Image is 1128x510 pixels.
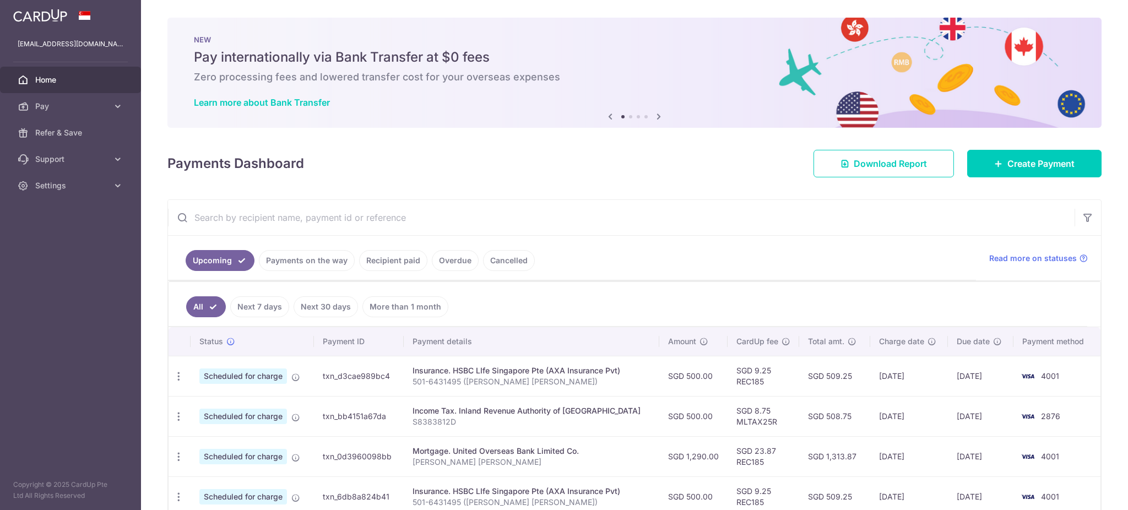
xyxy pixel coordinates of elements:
img: Bank Card [1017,450,1039,463]
span: Scheduled for charge [199,449,287,464]
span: 4001 [1041,371,1059,381]
a: Payments on the way [259,250,355,271]
a: Create Payment [967,150,1102,177]
input: Search by recipient name, payment id or reference [168,200,1075,235]
td: [DATE] [870,396,948,436]
p: [EMAIL_ADDRESS][DOMAIN_NAME] [18,39,123,50]
a: Overdue [432,250,479,271]
h4: Payments Dashboard [167,154,304,173]
span: 2876 [1041,411,1060,421]
a: All [186,296,226,317]
div: Insurance. HSBC LIfe Singapore Pte (AXA Insurance Pvt) [413,365,650,376]
span: Read more on statuses [989,253,1077,264]
span: Scheduled for charge [199,368,287,384]
a: More than 1 month [362,296,448,317]
p: NEW [194,35,1075,44]
td: SGD 8.75 MLTAX25R [728,396,799,436]
td: SGD 500.00 [659,396,728,436]
a: Upcoming [186,250,254,271]
td: SGD 500.00 [659,356,728,396]
td: txn_bb4151a67da [314,396,404,436]
td: SGD 23.87 REC185 [728,436,799,476]
div: Insurance. HSBC LIfe Singapore Pte (AXA Insurance Pvt) [413,486,650,497]
span: Pay [35,101,108,112]
a: Download Report [814,150,954,177]
img: Bank transfer banner [167,18,1102,128]
span: Download Report [854,157,927,170]
img: Bank Card [1017,370,1039,383]
span: Amount [668,336,696,347]
span: Create Payment [1007,157,1075,170]
a: Learn more about Bank Transfer [194,97,330,108]
a: Next 7 days [230,296,289,317]
div: Mortgage. United Overseas Bank Limited Co. [413,446,650,457]
div: Income Tax. Inland Revenue Authority of [GEOGRAPHIC_DATA] [413,405,650,416]
td: SGD 9.25 REC185 [728,356,799,396]
span: Total amt. [808,336,844,347]
td: SGD 1,313.87 [799,436,870,476]
h5: Pay internationally via Bank Transfer at $0 fees [194,48,1075,66]
span: Charge date [879,336,924,347]
td: SGD 509.25 [799,356,870,396]
a: Recipient paid [359,250,427,271]
p: S8383812D [413,416,650,427]
a: Next 30 days [294,296,358,317]
td: [DATE] [870,356,948,396]
h6: Zero processing fees and lowered transfer cost for your overseas expenses [194,70,1075,84]
td: SGD 1,290.00 [659,436,728,476]
td: [DATE] [870,436,948,476]
span: Refer & Save [35,127,108,138]
td: [DATE] [948,396,1013,436]
span: Settings [35,180,108,191]
iframe: Opens a widget where you can find more information [1057,477,1117,504]
span: Due date [957,336,990,347]
td: [DATE] [948,436,1013,476]
img: CardUp [13,9,67,22]
th: Payment ID [314,327,404,356]
span: 4001 [1041,452,1059,461]
span: Status [199,336,223,347]
span: Scheduled for charge [199,409,287,424]
td: SGD 508.75 [799,396,870,436]
p: 501-6431495 ([PERSON_NAME] [PERSON_NAME]) [413,497,650,508]
td: [DATE] [948,356,1013,396]
a: Cancelled [483,250,535,271]
span: Scheduled for charge [199,489,287,504]
span: 4001 [1041,492,1059,501]
th: Payment method [1013,327,1100,356]
th: Payment details [404,327,659,356]
td: txn_0d3960098bb [314,436,404,476]
span: Support [35,154,108,165]
p: [PERSON_NAME] [PERSON_NAME] [413,457,650,468]
img: Bank Card [1017,410,1039,423]
td: txn_d3cae989bc4 [314,356,404,396]
p: 501-6431495 ([PERSON_NAME] [PERSON_NAME]) [413,376,650,387]
span: CardUp fee [736,336,778,347]
img: Bank Card [1017,490,1039,503]
span: Home [35,74,108,85]
a: Read more on statuses [989,253,1088,264]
